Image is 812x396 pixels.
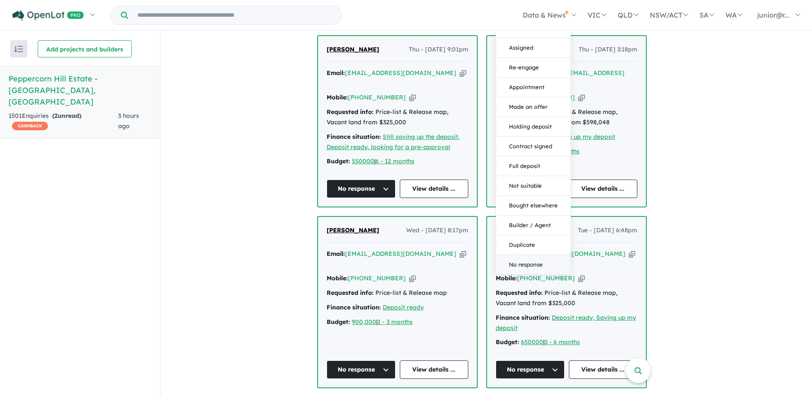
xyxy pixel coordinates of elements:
button: No response [327,360,396,379]
strong: Finance situation: [327,303,381,311]
strong: Email: [327,250,345,258]
span: 3 hours ago [118,112,139,130]
button: Appointment [496,78,571,97]
a: Deposit ready, Saving up my deposit [496,314,636,332]
button: Full deposit [496,156,571,176]
span: 2 [54,112,58,120]
h5: Peppercorn Hill Estate - [GEOGRAPHIC_DATA] , [GEOGRAPHIC_DATA] [9,73,152,108]
button: Made an offer [496,97,571,117]
span: [PERSON_NAME] [327,226,379,234]
strong: ( unread) [52,112,81,120]
div: 1501 Enquir ies [9,111,118,132]
strong: Budget: [327,157,350,165]
img: sort.svg [15,46,23,52]
button: Bought elsewhere [496,196,571,216]
button: Copy [460,249,466,258]
a: [PERSON_NAME] [327,225,379,236]
a: 550000 [352,157,374,165]
button: No response [327,180,396,198]
a: View details ... [400,360,469,379]
a: View details ... [569,360,638,379]
button: Assigned [496,38,571,58]
span: Wed - [DATE] 8:17pm [406,225,468,236]
strong: Finance situation: [496,314,550,321]
button: Add projects and builders [38,40,132,57]
div: Price-list & Release map, Vacant land from $325,000 [327,107,468,128]
button: Duplicate [496,235,571,255]
div: Price-list & Release map, Vacant land from $325,000 [496,288,637,309]
span: CASHBACK [12,122,48,130]
a: View details ... [569,180,638,198]
a: 6 - 12 months [375,157,414,165]
strong: Finance situation: [327,133,381,141]
button: Contract signed [496,137,571,156]
button: Copy [578,93,585,102]
div: | [327,317,468,327]
a: [PHONE_NUMBER] [348,93,406,101]
div: | [496,337,637,348]
button: No response [496,360,565,379]
a: 3 - 6 months [544,338,580,346]
span: [PERSON_NAME] [327,45,379,53]
button: Copy [409,274,416,283]
a: Still saving up the deposit, Deposit ready, looking for a pre-approval [327,133,460,151]
a: [EMAIL_ADDRESS][DOMAIN_NAME] [345,250,456,258]
button: Not suitable [496,176,571,196]
a: [PHONE_NUMBER] [517,274,575,282]
img: Openlot PRO Logo White [12,10,84,21]
a: Saving up my deposit [552,133,615,141]
button: Re-engage [496,58,571,78]
strong: Mobile: [496,274,517,282]
strong: Mobile: [327,93,348,101]
a: [EMAIL_ADDRESS][DOMAIN_NAME] [345,69,456,77]
a: View details ... [400,180,469,198]
a: 900,000 [352,318,376,326]
a: 1 - 3 months [378,318,413,326]
button: Copy [629,249,635,258]
button: No response [496,255,571,274]
a: 650000 [521,338,543,346]
div: Price-list & Release map [327,288,468,298]
div: | [327,156,468,167]
button: Builder / Agent [496,216,571,235]
a: [PHONE_NUMBER] [348,274,406,282]
button: Copy [578,274,585,283]
strong: Budget: [327,318,350,326]
span: Thu - [DATE] 9:01pm [409,45,468,55]
strong: Email: [327,69,345,77]
strong: Requested info: [496,289,543,297]
button: Copy [460,69,466,78]
button: Copy [409,93,416,102]
strong: Requested info: [327,289,374,297]
a: [PERSON_NAME] [327,45,379,55]
span: Tue - [DATE] 6:48pm [578,225,637,236]
strong: Requested info: [327,108,374,116]
strong: Mobile: [327,274,348,282]
span: Thu - [DATE] 3:18pm [579,45,637,55]
strong: Budget: [496,338,519,346]
a: Deposit ready [383,303,424,311]
span: junior@r... [757,11,789,19]
div: Unread [496,18,571,275]
button: Holding deposit [496,117,571,137]
input: Try estate name, suburb, builder or developer [130,6,340,24]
